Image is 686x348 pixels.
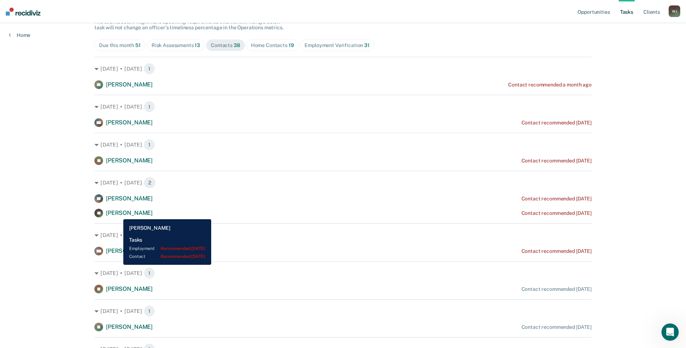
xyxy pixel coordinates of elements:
[106,157,153,164] span: [PERSON_NAME]
[106,209,153,216] span: [PERSON_NAME]
[521,248,592,254] div: Contact recommended [DATE]
[251,42,294,48] div: Home Contacts
[304,42,369,48] div: Employment Verification
[521,196,592,202] div: Contact recommended [DATE]
[521,120,592,126] div: Contact recommended [DATE]
[289,42,294,48] span: 19
[211,42,240,48] div: Contacts
[106,81,153,88] span: [PERSON_NAME]
[6,8,41,16] img: Recidiviz
[521,324,592,330] div: Contact recommended [DATE]
[152,42,200,48] div: Risk Assessments
[9,32,30,38] a: Home
[521,158,592,164] div: Contact recommended [DATE]
[144,63,155,75] span: 1
[94,177,592,188] div: [DATE] • [DATE] 2
[94,267,592,279] div: [DATE] • [DATE] 1
[94,229,592,241] div: [DATE] • [DATE] 1
[669,5,680,17] div: W J
[106,285,153,292] span: [PERSON_NAME]
[234,42,240,48] span: 38
[106,119,153,126] span: [PERSON_NAME]
[94,139,592,150] div: [DATE] • [DATE] 1
[106,323,153,330] span: [PERSON_NAME]
[669,5,680,17] button: WJ
[508,82,592,88] div: Contact recommended a month ago
[195,42,200,48] span: 13
[106,195,153,202] span: [PERSON_NAME]
[364,42,370,48] span: 31
[144,139,155,150] span: 1
[144,101,155,113] span: 1
[144,177,156,188] span: 2
[106,247,153,254] span: [PERSON_NAME]
[144,305,155,317] span: 1
[135,42,141,48] span: 51
[144,267,155,279] span: 1
[521,286,592,292] div: Contact recommended [DATE]
[144,229,155,241] span: 1
[661,323,679,341] iframe: Intercom live chat
[94,101,592,113] div: [DATE] • [DATE] 1
[521,210,592,216] div: Contact recommended [DATE]
[94,63,592,75] div: [DATE] • [DATE] 1
[94,305,592,317] div: [DATE] • [DATE] 1
[94,19,284,31] span: The clients below might have upcoming requirements this month. Hiding a below task will not chang...
[99,42,141,48] div: Due this month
